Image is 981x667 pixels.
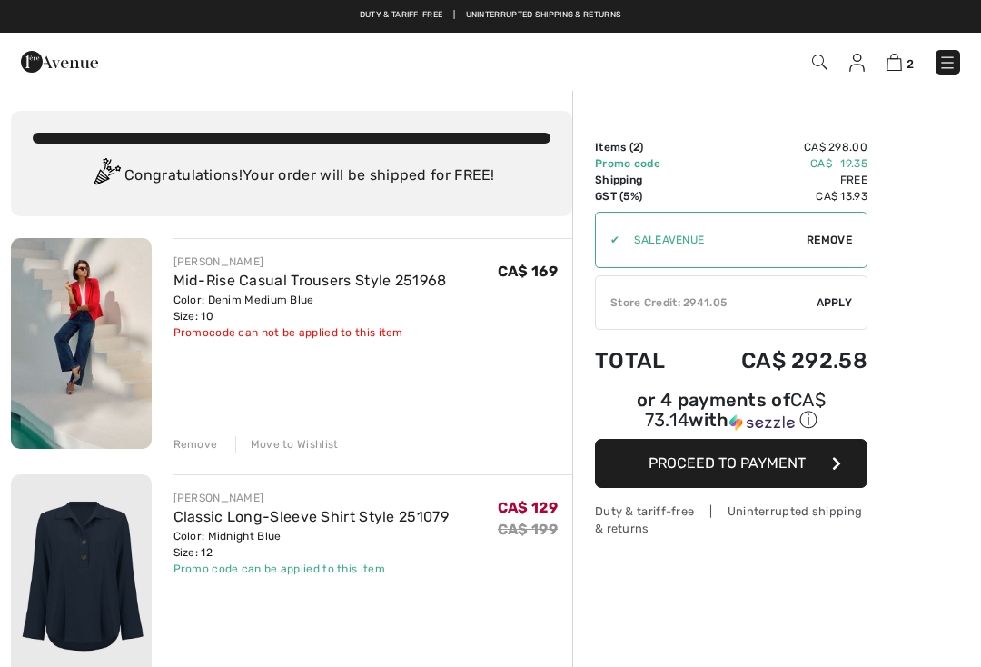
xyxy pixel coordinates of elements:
div: or 4 payments ofCA$ 73.14withSezzle Click to learn more about Sezzle [595,392,867,439]
span: CA$ 129 [498,499,558,516]
span: Apply [817,294,853,311]
span: CA$ 73.14 [645,389,826,431]
td: CA$ 298.00 [692,139,867,155]
img: 1ère Avenue [21,44,98,80]
div: or 4 payments of with [595,392,867,433]
span: 2 [633,141,639,154]
span: Remove [807,232,852,248]
button: Proceed to Payment [595,439,867,488]
img: Shopping Bag [887,54,902,71]
a: 1ère Avenue [21,52,98,69]
td: Promo code [595,155,692,172]
div: Move to Wishlist [235,436,339,453]
td: CA$ -19.35 [692,155,867,172]
td: Items ( ) [595,139,692,155]
div: Store Credit: 2941.05 [596,294,817,311]
img: My Info [849,54,865,72]
div: Color: Denim Medium Blue Size: 10 [173,292,447,324]
img: Search [812,55,827,70]
td: Free [692,172,867,188]
div: Color: Midnight Blue Size: 12 [173,528,449,561]
input: Promo code [619,213,807,267]
td: GST (5%) [595,188,692,204]
a: 2 [887,51,914,73]
s: CA$ 199 [498,521,558,538]
div: Congratulations! Your order will be shipped for FREE! [33,158,550,194]
span: CA$ 169 [498,263,558,280]
td: Shipping [595,172,692,188]
div: Remove [173,436,218,453]
td: CA$ 292.58 [692,330,867,392]
img: Mid-Rise Casual Trousers Style 251968 [11,238,152,449]
img: Menu [938,54,956,72]
img: Sezzle [729,414,795,431]
div: ✔ [596,232,619,248]
a: Mid-Rise Casual Trousers Style 251968 [173,272,447,289]
img: Congratulation2.svg [88,158,124,194]
div: [PERSON_NAME] [173,254,447,270]
a: Classic Long-Sleeve Shirt Style 251079 [173,508,449,525]
span: 2 [907,57,914,71]
td: Total [595,330,692,392]
span: Proceed to Payment [649,454,806,472]
div: [PERSON_NAME] [173,490,449,506]
div: Duty & tariff-free | Uninterrupted shipping & returns [595,503,867,537]
div: Promocode can not be applied to this item [173,324,447,341]
div: Promo code can be applied to this item [173,561,449,577]
td: CA$ 13.93 [692,188,867,204]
